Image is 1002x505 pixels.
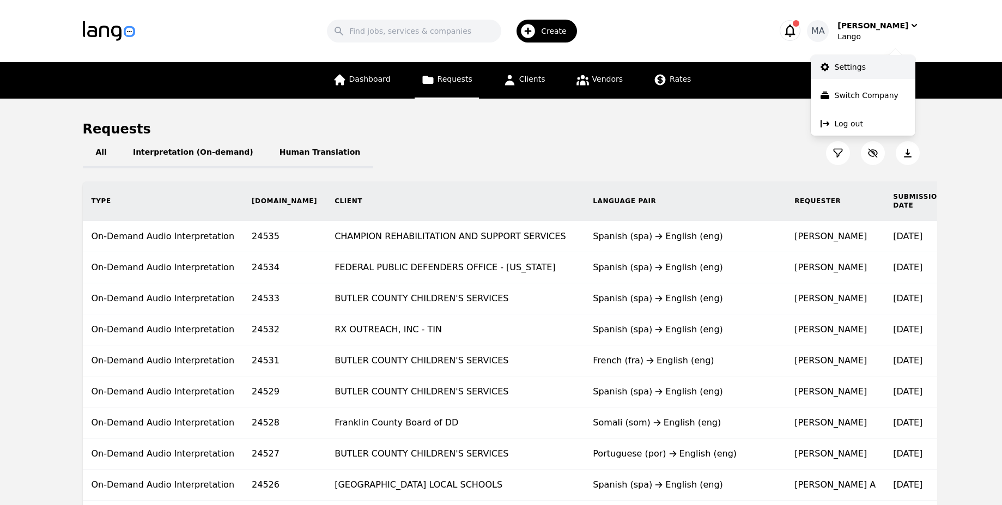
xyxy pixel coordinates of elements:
[786,407,884,439] td: [PERSON_NAME]
[415,62,479,99] a: Requests
[243,252,326,283] td: 24534
[243,221,326,252] td: 24535
[326,470,584,501] td: [GEOGRAPHIC_DATA] LOCAL SCHOOLS
[893,262,922,272] time: [DATE]
[593,478,777,491] div: Spanish (spa) English (eng)
[593,323,777,336] div: Spanish (spa) English (eng)
[593,354,777,367] div: French (fra) English (eng)
[826,141,850,165] button: Filter
[83,439,244,470] td: On-Demand Audio Interpretation
[327,20,501,42] input: Find jobs, services & companies
[786,345,884,376] td: [PERSON_NAME]
[83,252,244,283] td: On-Demand Audio Interpretation
[326,439,584,470] td: BUTLER COUNTY CHILDREN'S SERVICES
[326,62,397,99] a: Dashboard
[837,20,908,31] div: [PERSON_NAME]
[83,345,244,376] td: On-Demand Audio Interpretation
[501,15,584,47] button: Create
[519,75,545,83] span: Clients
[83,376,244,407] td: On-Demand Audio Interpretation
[243,314,326,345] td: 24532
[837,31,919,42] div: Lango
[835,90,898,101] p: Switch Company
[243,439,326,470] td: 24527
[120,138,266,168] button: Interpretation (On-demand)
[584,181,786,221] th: Language Pair
[326,221,584,252] td: CHAMPION REHABILITATION AND SUPPORT SERVICES
[593,261,777,274] div: Spanish (spa) English (eng)
[83,181,244,221] th: Type
[786,439,884,470] td: [PERSON_NAME]
[326,314,584,345] td: RX OUTREACH, INC - TIN
[326,283,584,314] td: BUTLER COUNTY CHILDREN'S SERVICES
[326,252,584,283] td: FEDERAL PUBLIC DEFENDERS OFFICE - [US_STATE]
[243,407,326,439] td: 24528
[786,283,884,314] td: [PERSON_NAME]
[593,447,777,460] div: Portuguese (por) English (eng)
[861,141,885,165] button: Customize Column View
[243,376,326,407] td: 24529
[243,181,326,221] th: [DOMAIN_NAME]
[593,230,777,243] div: Spanish (spa) English (eng)
[893,231,922,241] time: [DATE]
[349,75,391,83] span: Dashboard
[326,345,584,376] td: BUTLER COUNTY CHILDREN'S SERVICES
[541,26,574,36] span: Create
[786,376,884,407] td: [PERSON_NAME]
[811,25,825,38] span: MA
[593,416,777,429] div: Somali (som) English (eng)
[243,345,326,376] td: 24531
[243,283,326,314] td: 24533
[670,75,691,83] span: Rates
[569,62,629,99] a: Vendors
[593,292,777,305] div: Spanish (spa) English (eng)
[835,62,866,72] p: Settings
[496,62,552,99] a: Clients
[786,181,884,221] th: Requester
[83,470,244,501] td: On-Demand Audio Interpretation
[786,252,884,283] td: [PERSON_NAME]
[786,470,884,501] td: [PERSON_NAME] A
[893,293,922,303] time: [DATE]
[896,141,920,165] button: Export Jobs
[83,120,151,138] h1: Requests
[786,221,884,252] td: [PERSON_NAME]
[893,355,922,366] time: [DATE]
[592,75,623,83] span: Vendors
[647,62,697,99] a: Rates
[893,479,922,490] time: [DATE]
[326,376,584,407] td: BUTLER COUNTY CHILDREN'S SERVICES
[835,118,863,129] p: Log out
[83,283,244,314] td: On-Demand Audio Interpretation
[83,314,244,345] td: On-Demand Audio Interpretation
[326,181,584,221] th: Client
[893,448,922,459] time: [DATE]
[786,314,884,345] td: [PERSON_NAME]
[893,417,922,428] time: [DATE]
[326,407,584,439] td: Franklin County Board of DD
[807,20,919,42] button: MA[PERSON_NAME]Lango
[83,221,244,252] td: On-Demand Audio Interpretation
[893,324,922,334] time: [DATE]
[884,181,951,221] th: Submission Date
[893,386,922,397] time: [DATE]
[83,407,244,439] td: On-Demand Audio Interpretation
[438,75,472,83] span: Requests
[266,138,374,168] button: Human Translation
[83,138,120,168] button: All
[83,21,135,41] img: Logo
[243,470,326,501] td: 24526
[593,385,777,398] div: Spanish (spa) English (eng)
